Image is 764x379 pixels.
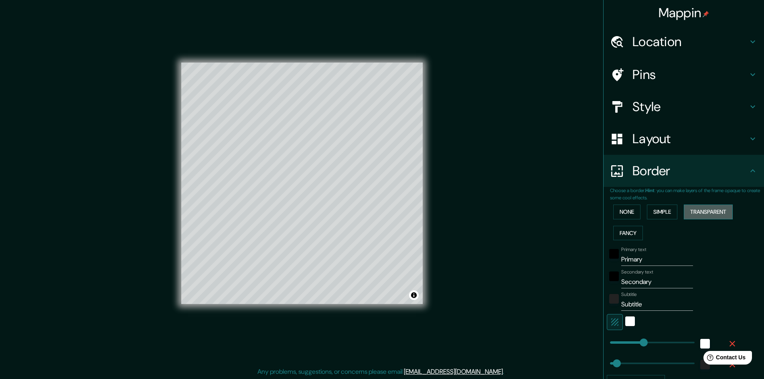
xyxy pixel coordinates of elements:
h4: Layout [632,131,748,147]
button: Toggle attribution [409,290,419,300]
button: white [625,316,635,326]
div: Location [604,26,764,58]
img: pin-icon.png [703,11,709,17]
div: Layout [604,123,764,155]
button: white [700,339,710,349]
button: Simple [647,205,677,219]
div: Border [604,155,764,187]
h4: Mappin [659,5,709,21]
button: black [609,272,619,281]
button: Transparent [684,205,733,219]
div: . [505,367,507,377]
label: Primary text [621,246,646,253]
button: None [613,205,640,219]
div: . [504,367,505,377]
div: Style [604,91,764,123]
h4: Style [632,99,748,115]
iframe: Help widget launcher [693,348,755,370]
button: color-222222 [609,294,619,304]
a: [EMAIL_ADDRESS][DOMAIN_NAME] [404,367,503,376]
label: Secondary text [621,269,653,276]
b: Hint [645,187,655,194]
p: Any problems, suggestions, or concerns please email . [257,367,504,377]
button: black [609,249,619,259]
h4: Location [632,34,748,50]
h4: Border [632,163,748,179]
label: Subtitle [621,291,637,298]
p: Choose a border. : you can make layers of the frame opaque to create some cool effects. [610,187,764,201]
div: Pins [604,59,764,91]
h4: Pins [632,67,748,83]
button: Fancy [613,226,643,241]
